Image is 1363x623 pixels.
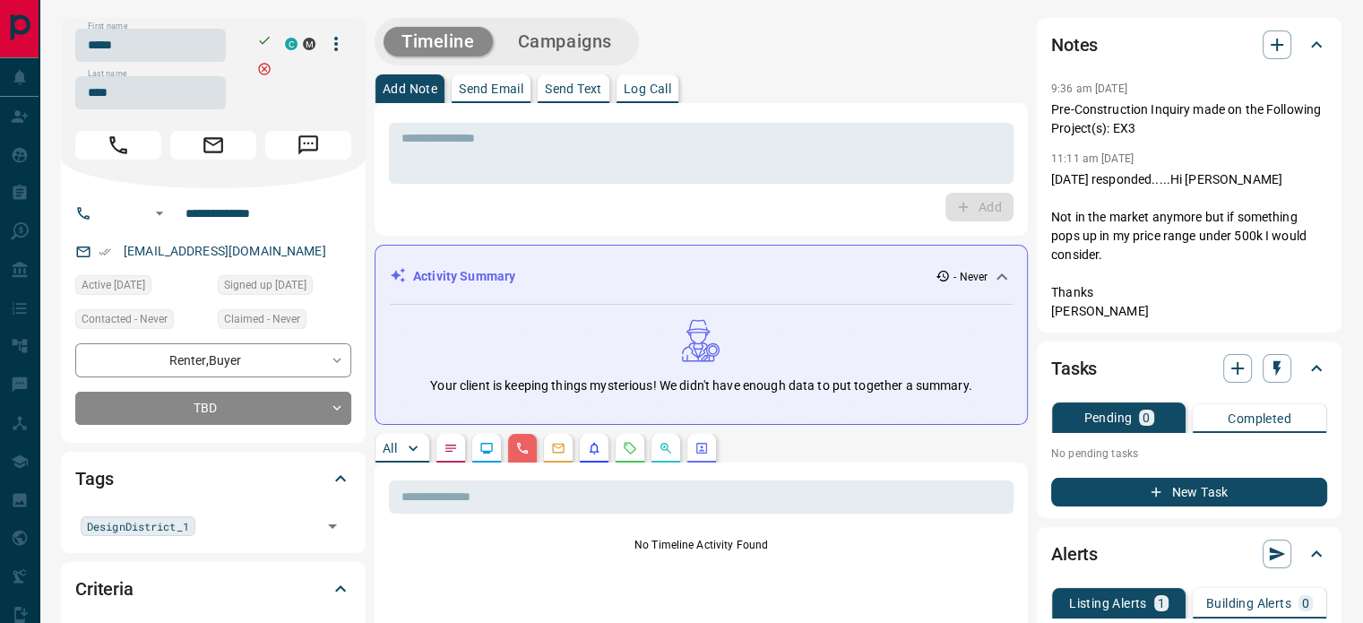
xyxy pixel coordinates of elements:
p: 9:36 am [DATE] [1051,82,1127,95]
span: Contacted - Never [82,310,168,328]
div: Tasks [1051,347,1327,390]
p: 0 [1302,597,1309,610]
p: 1 [1158,597,1165,610]
div: Thu Jun 23 2022 [75,275,209,300]
h2: Alerts [1051,540,1098,568]
h2: Notes [1051,30,1098,59]
button: Campaigns [500,27,630,56]
label: Last name [88,68,127,80]
h2: Tasks [1051,354,1097,383]
svg: Agent Actions [694,441,709,455]
p: Completed [1228,412,1291,425]
h2: Tags [75,464,113,493]
span: Claimed - Never [224,310,300,328]
p: No Timeline Activity Found [389,537,1014,553]
div: condos.ca [285,38,298,50]
p: Log Call [624,82,671,95]
p: Building Alerts [1206,597,1291,610]
p: - Never [953,269,988,285]
p: Listing Alerts [1069,597,1147,610]
p: Send Email [459,82,523,95]
span: Email [170,131,256,160]
p: Pending [1083,411,1132,424]
h2: Criteria [75,575,134,603]
span: Call [75,131,161,160]
div: Fri Jun 03 2011 [218,275,351,300]
p: 0 [1143,411,1150,424]
span: Active [DATE] [82,276,145,294]
svg: Opportunities [659,441,673,455]
div: Notes [1051,23,1327,66]
p: Activity Summary [413,267,515,286]
p: [DATE] responded.....Hi [PERSON_NAME] Not in the market anymore but if something pops up in my pr... [1051,170,1327,321]
button: Open [149,203,170,224]
a: [EMAIL_ADDRESS][DOMAIN_NAME] [124,244,326,258]
svg: Lead Browsing Activity [479,441,494,455]
span: Signed up [DATE] [224,276,306,294]
p: Pre-Construction Inquiry made on the Following Project(s): EX3 [1051,100,1327,138]
svg: Email Verified [99,246,111,258]
div: Alerts [1051,532,1327,575]
div: Tags [75,457,351,500]
svg: Requests [623,441,637,455]
p: Add Note [383,82,437,95]
span: DesignDistrict_1 [87,517,189,535]
p: No pending tasks [1051,440,1327,467]
p: All [383,442,397,454]
button: Open [320,514,345,539]
svg: Notes [444,441,458,455]
p: Your client is keeping things mysterious! We didn't have enough data to put together a summary. [430,376,971,395]
div: Renter , Buyer [75,343,351,376]
p: 11:11 am [DATE] [1051,152,1134,165]
p: Send Text [545,82,602,95]
div: Activity Summary- Never [390,260,1013,293]
span: Message [265,131,351,160]
div: Criteria [75,567,351,610]
button: New Task [1051,478,1327,506]
div: TBD [75,392,351,425]
svg: Emails [551,441,565,455]
svg: Calls [515,441,530,455]
label: First name [88,21,127,32]
svg: Listing Alerts [587,441,601,455]
div: mrloft.ca [303,38,315,50]
button: Timeline [384,27,493,56]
